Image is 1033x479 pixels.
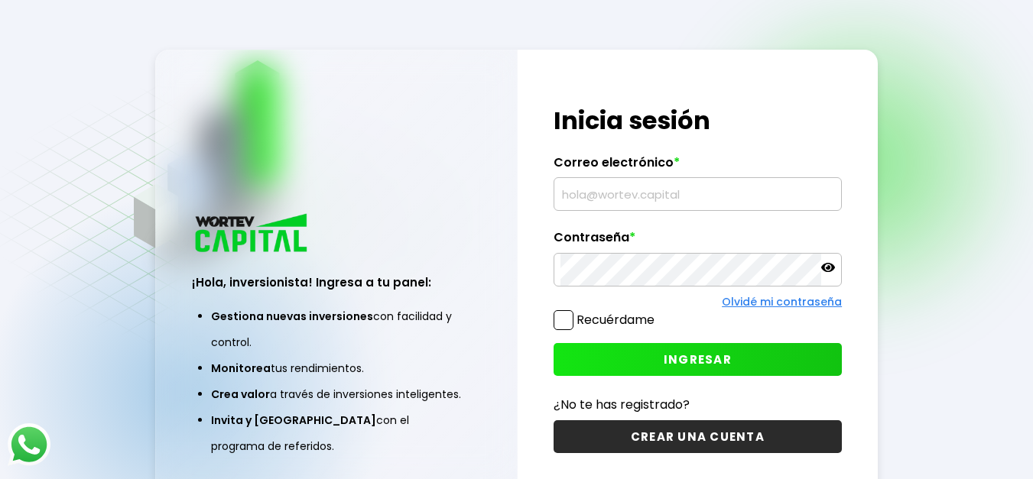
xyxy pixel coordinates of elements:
[192,273,481,291] h3: ¡Hola, inversionista! Ingresa a tu panel:
[192,212,313,257] img: logo_wortev_capital
[211,413,376,428] span: Invita y [GEOGRAPHIC_DATA]
[211,381,462,407] li: a través de inversiones inteligentes.
[722,294,842,309] a: Olvidé mi contraseña
[211,361,271,376] span: Monitorea
[577,311,655,329] label: Recuérdame
[211,387,270,402] span: Crea valor
[554,395,842,453] a: ¿No te has registrado?CREAR UNA CUENTA
[8,423,50,466] img: logos_whatsapp-icon.242b2217.svg
[554,395,842,414] p: ¿No te has registrado?
[554,102,842,139] h1: Inicia sesión
[211,407,462,459] li: con el programa de referidos.
[211,303,462,355] li: con facilidad y control.
[211,309,373,324] span: Gestiona nuevas inversiones
[554,230,842,253] label: Contraseña
[560,178,835,210] input: hola@wortev.capital
[664,351,732,367] span: INGRESAR
[554,155,842,178] label: Correo electrónico
[211,355,462,381] li: tus rendimientos.
[554,420,842,453] button: CREAR UNA CUENTA
[554,343,842,376] button: INGRESAR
